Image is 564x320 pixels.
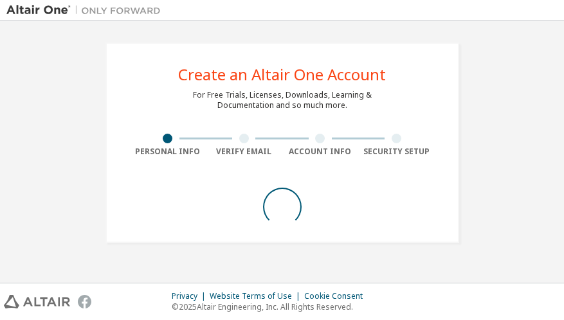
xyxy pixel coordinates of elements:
[172,291,210,301] div: Privacy
[178,67,386,82] div: Create an Altair One Account
[130,147,206,157] div: Personal Info
[358,147,435,157] div: Security Setup
[4,295,70,308] img: altair_logo.svg
[78,295,91,308] img: facebook.svg
[210,291,304,301] div: Website Terms of Use
[206,147,282,157] div: Verify Email
[282,147,359,157] div: Account Info
[304,291,370,301] div: Cookie Consent
[193,90,372,111] div: For Free Trials, Licenses, Downloads, Learning & Documentation and so much more.
[172,301,370,312] p: © 2025 Altair Engineering, Inc. All Rights Reserved.
[6,4,167,17] img: Altair One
